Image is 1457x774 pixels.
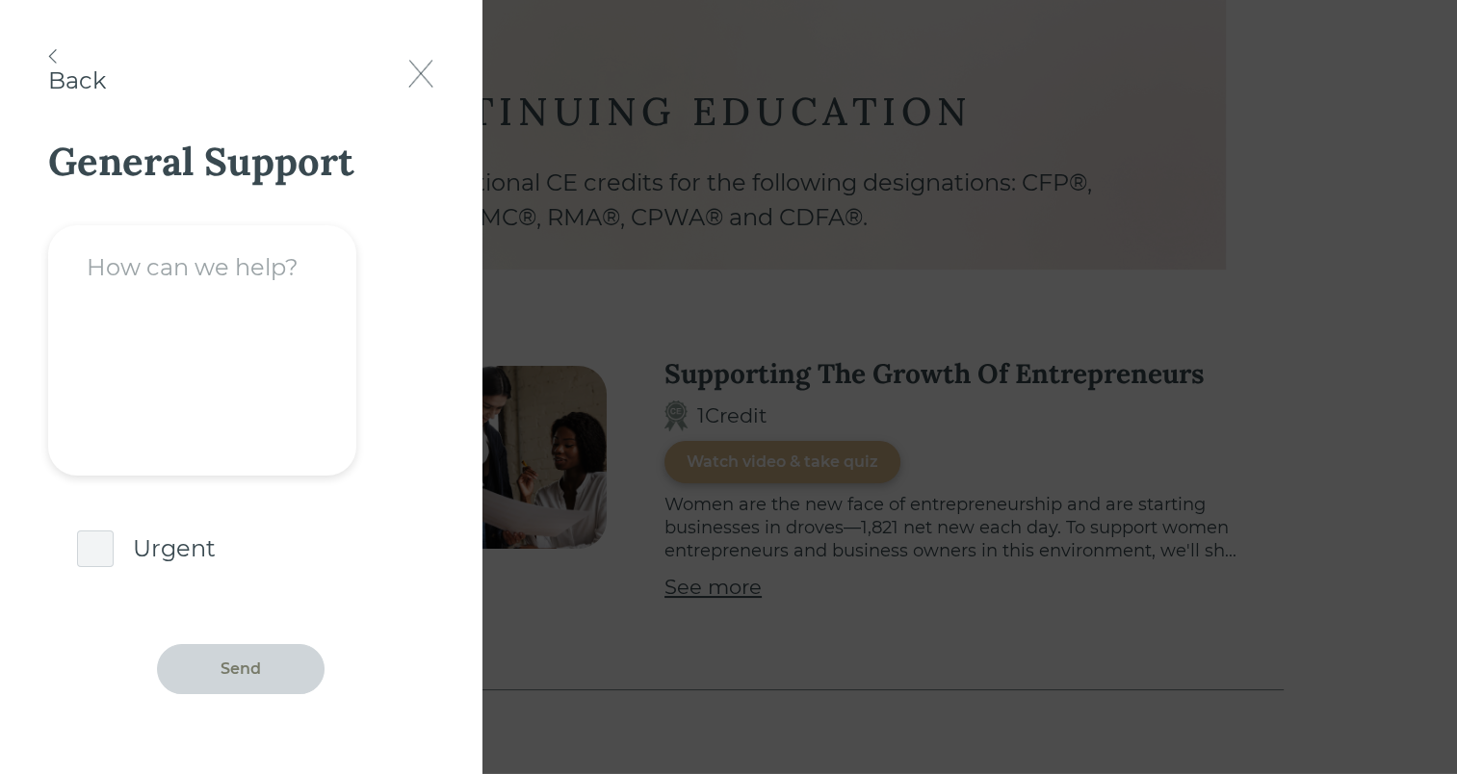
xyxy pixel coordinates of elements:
div: Urgent [133,531,216,566]
img: < [48,49,57,64]
div: Send [221,658,261,681]
img: X [408,60,433,88]
div: Back [48,49,106,98]
div: General Support [48,137,433,187]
